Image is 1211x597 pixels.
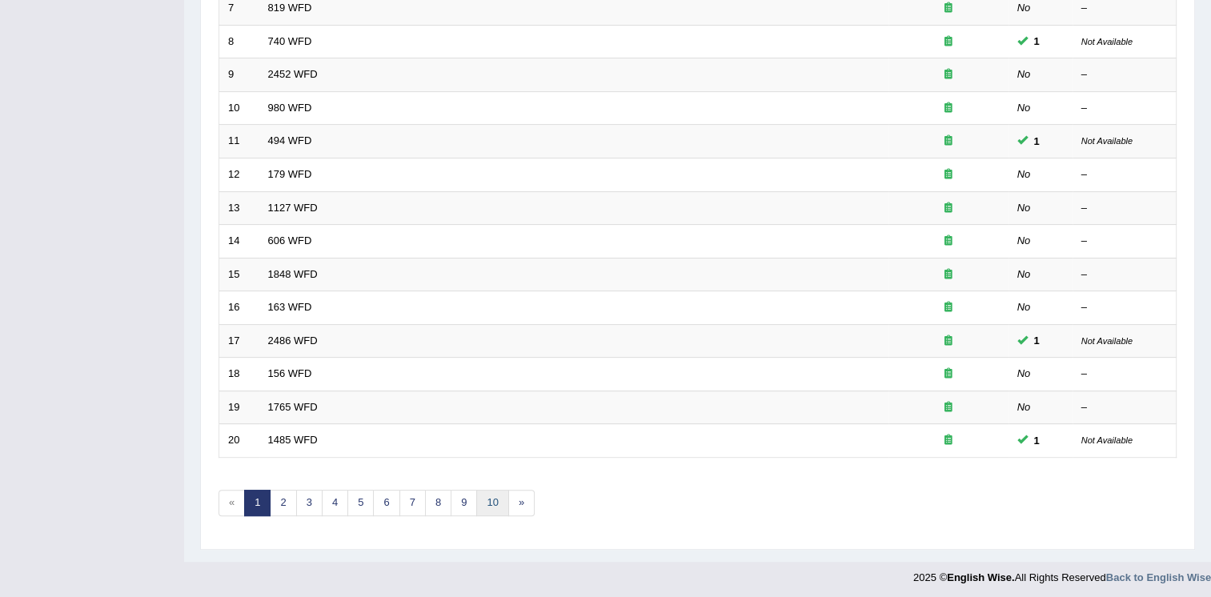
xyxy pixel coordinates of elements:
td: 13 [219,191,259,225]
div: Exam occurring question [897,1,1000,16]
a: 156 WFD [268,367,312,379]
div: – [1081,201,1168,216]
a: 494 WFD [268,134,312,146]
a: 7 [399,490,426,516]
div: Exam occurring question [897,201,1000,216]
a: 2486 WFD [268,335,318,347]
div: – [1081,1,1168,16]
em: No [1017,102,1031,114]
td: 10 [219,91,259,125]
span: You cannot take this question anymore [1028,332,1046,349]
td: 12 [219,158,259,191]
td: 14 [219,225,259,258]
div: – [1081,367,1168,382]
small: Not Available [1081,336,1133,346]
td: 18 [219,358,259,391]
em: No [1017,401,1031,413]
strong: English Wise. [947,571,1014,583]
a: 5 [347,490,374,516]
td: 17 [219,324,259,358]
div: Exam occurring question [897,267,1000,282]
a: 1127 WFD [268,202,318,214]
em: No [1017,68,1031,80]
a: 6 [373,490,399,516]
div: – [1081,267,1168,282]
a: 1848 WFD [268,268,318,280]
td: 15 [219,258,259,291]
td: 11 [219,125,259,158]
div: – [1081,67,1168,82]
em: No [1017,234,1031,246]
em: No [1017,2,1031,14]
a: 1765 WFD [268,401,318,413]
span: You cannot take this question anymore [1028,33,1046,50]
td: 9 [219,58,259,92]
div: Exam occurring question [897,300,1000,315]
a: 2452 WFD [268,68,318,80]
a: Back to English Wise [1106,571,1211,583]
a: 179 WFD [268,168,312,180]
em: No [1017,301,1031,313]
span: « [219,490,245,516]
a: 1485 WFD [268,434,318,446]
div: – [1081,400,1168,415]
td: 16 [219,291,259,325]
a: 980 WFD [268,102,312,114]
em: No [1017,202,1031,214]
em: No [1017,367,1031,379]
a: 10 [476,490,508,516]
a: 163 WFD [268,301,312,313]
td: 20 [219,424,259,458]
span: You cannot take this question anymore [1028,432,1046,449]
div: 2025 © All Rights Reserved [913,562,1211,585]
a: 8 [425,490,451,516]
small: Not Available [1081,136,1133,146]
div: – [1081,167,1168,182]
a: 3 [296,490,323,516]
div: Exam occurring question [897,367,1000,382]
em: No [1017,168,1031,180]
div: Exam occurring question [897,400,1000,415]
div: Exam occurring question [897,234,1000,249]
div: Exam occurring question [897,334,1000,349]
a: » [508,490,535,516]
div: Exam occurring question [897,34,1000,50]
div: Exam occurring question [897,433,1000,448]
small: Not Available [1081,435,1133,445]
div: Exam occurring question [897,134,1000,149]
td: 8 [219,25,259,58]
a: 1 [244,490,271,516]
a: 740 WFD [268,35,312,47]
small: Not Available [1081,37,1133,46]
em: No [1017,268,1031,280]
a: 4 [322,490,348,516]
a: 2 [270,490,296,516]
div: – [1081,300,1168,315]
div: – [1081,101,1168,116]
div: Exam occurring question [897,167,1000,182]
div: Exam occurring question [897,67,1000,82]
td: 19 [219,391,259,424]
a: 9 [451,490,477,516]
a: 819 WFD [268,2,312,14]
span: You cannot take this question anymore [1028,133,1046,150]
div: – [1081,234,1168,249]
a: 606 WFD [268,234,312,246]
div: Exam occurring question [897,101,1000,116]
